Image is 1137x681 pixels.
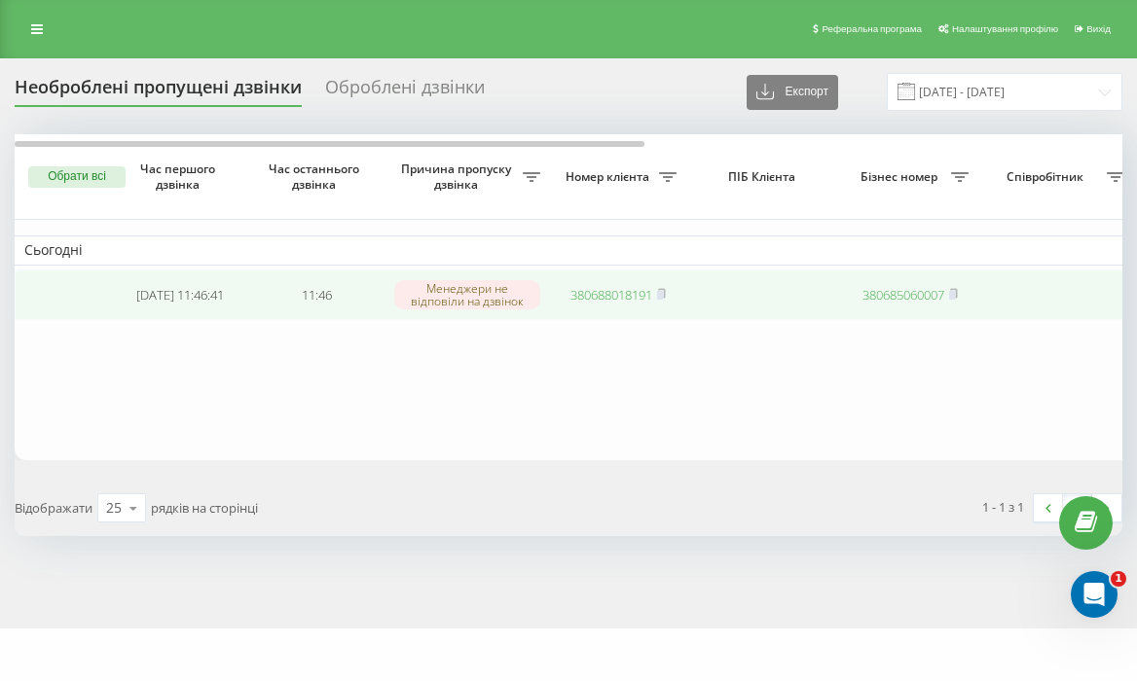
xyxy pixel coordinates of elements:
td: 11:46 [248,269,385,321]
div: Необроблені пропущені дзвінки [15,77,302,107]
span: Відображати [15,499,92,517]
div: Оброблені дзвінки [325,77,485,107]
td: [DATE] 11:46:41 [112,269,248,321]
span: Налаштування профілю [952,23,1058,34]
span: ПІБ Клієнта [703,169,825,185]
a: 380688018191 [570,286,652,304]
iframe: Intercom live chat [1071,571,1118,618]
a: 380685060007 [862,286,944,304]
span: Бізнес номер [852,169,951,185]
div: 25 [106,498,122,518]
span: Номер клієнта [560,169,659,185]
span: 1 [1111,571,1126,587]
button: Обрати всі [28,166,126,188]
span: Співробітник [988,169,1107,185]
span: Час першого дзвінка [128,161,233,192]
a: 1 [1063,494,1092,521]
span: Реферальна програма [822,23,922,34]
span: Причина пропуску дзвінка [394,161,523,192]
span: Вихід [1086,23,1111,34]
div: Менеджери не відповіли на дзвінок [394,280,540,309]
div: 1 - 1 з 1 [982,497,1024,517]
span: рядків на сторінці [151,499,258,517]
button: Експорт [747,75,838,110]
span: Час останнього дзвінка [264,161,369,192]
